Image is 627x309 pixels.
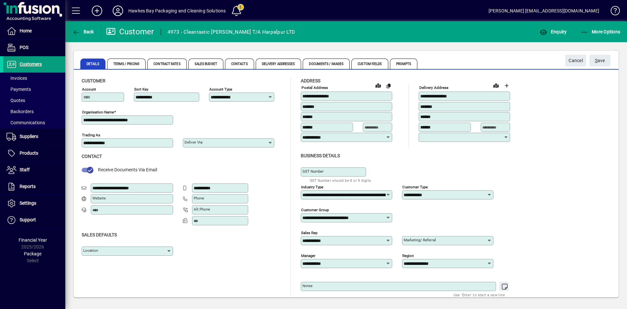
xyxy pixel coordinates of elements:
span: Customers [20,61,42,67]
mat-label: Organisation name [82,110,114,114]
app-page-header-button: Back [65,26,101,38]
mat-label: Notes [302,283,313,288]
a: Suppliers [3,129,65,145]
span: Support [20,217,36,222]
span: Back [72,29,94,34]
mat-label: Account [82,87,96,92]
mat-label: Alt Phone [194,207,210,212]
a: POS [3,40,65,56]
a: Home [3,23,65,39]
span: Package [24,251,41,256]
button: More Options [579,26,622,38]
mat-label: Customer group [301,207,329,212]
button: Profile [107,5,128,17]
a: Payments [3,84,65,95]
span: Details [80,59,105,69]
span: Enquiry [539,29,567,34]
span: Communications [7,120,45,125]
a: Invoices [3,73,65,84]
a: Settings [3,195,65,212]
div: [PERSON_NAME] [EMAIL_ADDRESS][DOMAIN_NAME] [489,6,599,16]
mat-label: Website [92,196,106,200]
a: View on map [491,80,501,91]
button: Cancel [565,55,586,66]
span: Settings [20,200,36,206]
span: Financial Year [19,237,47,243]
span: Reports [20,184,36,189]
mat-label: Sort key [134,87,148,92]
mat-label: GST Number [302,169,324,174]
span: Invoices [7,76,27,81]
mat-label: Phone [194,196,204,200]
mat-label: Deliver via [185,140,202,145]
button: Choose address [501,80,512,91]
mat-label: Account Type [209,87,232,92]
div: Hawkes Bay Packaging and Cleaning Solutions [128,6,226,16]
a: Quotes [3,95,65,106]
a: Knowledge Base [606,1,619,23]
mat-label: Industry type [301,184,323,189]
mat-label: Sales rep [301,230,317,235]
a: Products [3,145,65,162]
a: Reports [3,179,65,195]
span: Contract Rates [147,59,186,69]
button: Back [71,26,96,38]
span: Payments [7,87,31,92]
span: Receive Documents Via Email [98,167,157,172]
span: Prompts [390,59,418,69]
span: Home [20,28,32,33]
span: POS [20,45,28,50]
mat-label: Customer type [402,184,428,189]
a: Communications [3,117,65,128]
span: ave [595,55,605,66]
span: Sales defaults [82,232,117,237]
button: Enquiry [538,26,568,38]
mat-hint: Use 'Enter' to start a new line [454,291,505,299]
span: Documents / Images [303,59,350,69]
a: Support [3,212,65,228]
mat-label: Manager [301,253,315,258]
a: View on map [373,80,383,91]
span: Contacts [225,59,254,69]
span: S [595,58,598,63]
mat-label: Marketing/ Referral [404,238,436,242]
span: Quotes [7,98,25,103]
div: 4973 - Cleantastic [PERSON_NAME] T/A Harpalpur LTD [168,27,295,37]
div: Customer [106,26,154,37]
span: Backorders [7,109,34,114]
span: Suppliers [20,134,38,139]
span: Custom Fields [351,59,388,69]
span: Products [20,150,38,156]
mat-label: Location [83,248,98,253]
span: Sales Budget [188,59,223,69]
button: Copy to Delivery address [383,80,394,91]
span: More Options [581,29,620,34]
mat-hint: GST Number should be 8 or 9 digits [310,177,371,184]
a: Staff [3,162,65,178]
button: Save [589,55,610,66]
button: Add [87,5,107,17]
span: Delivery Addresses [256,59,301,69]
a: Backorders [3,106,65,117]
span: Terms / Pricing [107,59,146,69]
span: Staff [20,167,30,172]
span: Customer [82,78,105,83]
mat-label: Trading as [82,133,100,137]
mat-label: Region [402,253,414,258]
span: Cancel [569,55,583,66]
span: Contact [82,154,102,159]
span: Business details [301,153,340,158]
span: Address [301,78,320,83]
